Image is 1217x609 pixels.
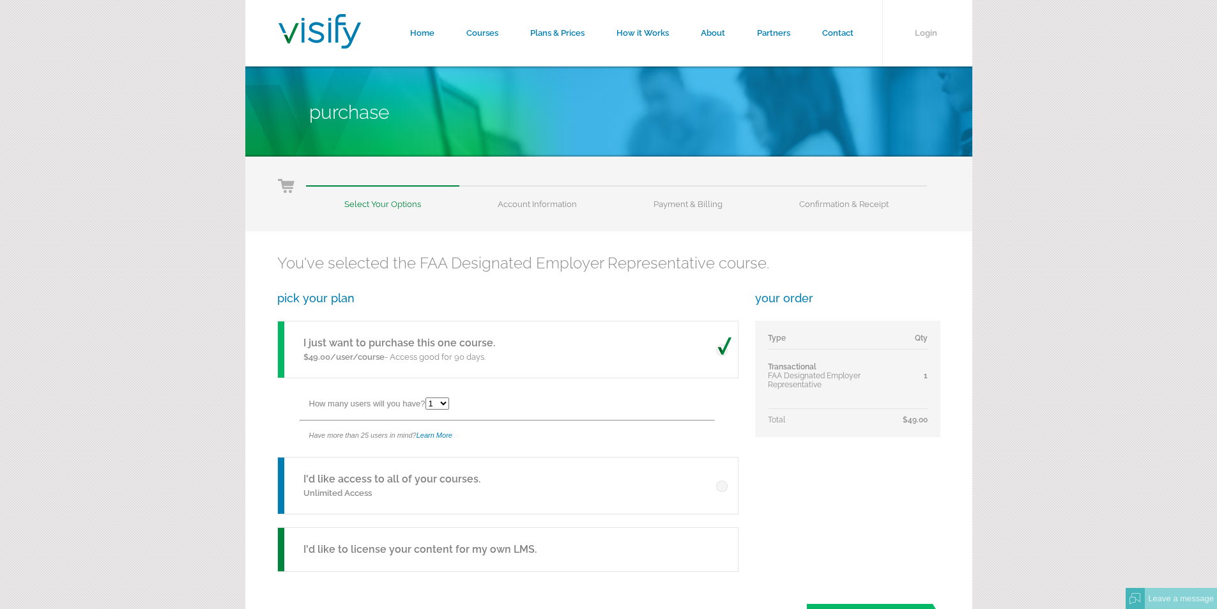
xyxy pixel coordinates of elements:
td: Type [768,334,903,350]
div: Have more than 25 users in mind? [309,421,737,450]
h3: pick your plan [277,291,737,305]
a: Learn More [417,431,452,439]
td: Qty [903,334,928,350]
a: I'd like access to all of your courses. [303,473,480,485]
img: Visify Training [279,14,361,49]
li: Confirmation & Receipt [761,185,927,209]
span: Purchase [309,101,389,123]
span: $49.00/user/course [303,352,385,362]
span: Unlimited Access [303,488,372,498]
h5: I'd like to license your content for my own LMS. [303,542,537,557]
span: Transactional [768,362,816,371]
h2: You've selected the FAA Designated Employer Representative course. [277,254,940,272]
li: Payment & Billing [615,185,761,209]
div: 1 [903,371,928,380]
div: Leave a message [1145,588,1217,609]
a: I'd like to license your content for my own LMS. [277,527,737,572]
li: Account Information [459,185,615,209]
img: Offline [1129,593,1141,605]
p: - Access good for 90 days. [303,351,495,364]
h3: your order [755,291,940,305]
td: Total [768,409,903,425]
a: Visify Training [279,34,361,52]
h5: I just want to purchase this one course. [303,335,495,351]
div: How many users will you have? [309,391,737,420]
span: $49.00 [903,415,928,424]
span: FAA Designated Employer Representative [768,371,861,389]
li: Select Your Options [306,185,459,209]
